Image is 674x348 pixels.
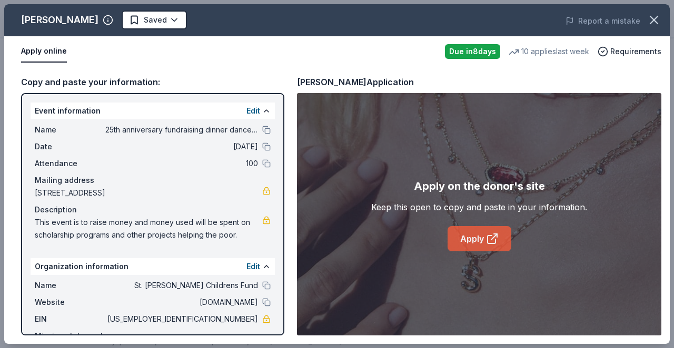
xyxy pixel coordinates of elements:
span: 25th anniversary fundraising dinner dance silent auction [DATE] [105,124,258,136]
button: Edit [246,105,260,117]
div: [PERSON_NAME] Application [297,75,414,89]
span: Saved [144,14,167,26]
span: Website [35,296,105,309]
div: Organization information [31,258,275,275]
div: Due in 8 days [445,44,500,59]
div: Copy and paste your information: [21,75,284,89]
div: 10 applies last week [509,45,589,58]
button: Report a mistake [566,15,640,27]
div: Keep this open to copy and paste in your information. [371,201,587,213]
span: St. [PERSON_NAME] Childrens Fund [105,279,258,292]
div: Apply on the donor's site [414,178,545,195]
div: Event information [31,103,275,119]
div: [PERSON_NAME] [21,12,98,28]
span: Name [35,279,105,292]
button: Saved [122,11,187,29]
span: [STREET_ADDRESS] [35,187,262,199]
div: Description [35,203,271,216]
span: [DOMAIN_NAME] [105,296,258,309]
a: Apply [448,226,511,251]
span: Requirements [610,45,661,58]
div: Mission statement [35,330,271,342]
div: Mailing address [35,174,271,187]
button: Edit [246,260,260,273]
button: Requirements [598,45,661,58]
span: Name [35,124,105,136]
span: Attendance [35,157,105,170]
span: EIN [35,313,105,325]
span: Date [35,140,105,153]
span: 100 [105,157,258,170]
span: This event is to raise money and money used will be spent on scholarship programs and other proje... [35,216,262,241]
span: [DATE] [105,140,258,153]
button: Apply online [21,40,67,63]
span: [US_EMPLOYER_IDENTIFICATION_NUMBER] [105,313,258,325]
